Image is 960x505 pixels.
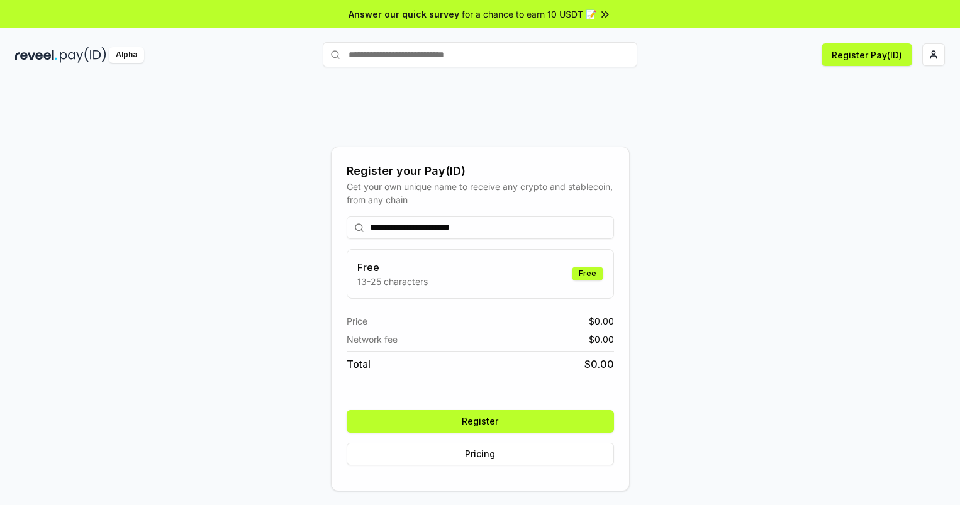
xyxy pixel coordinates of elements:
[347,162,614,180] div: Register your Pay(ID)
[347,333,398,346] span: Network fee
[462,8,596,21] span: for a chance to earn 10 USDT 📝
[60,47,106,63] img: pay_id
[109,47,144,63] div: Alpha
[15,47,57,63] img: reveel_dark
[347,410,614,433] button: Register
[349,8,459,21] span: Answer our quick survey
[584,357,614,372] span: $ 0.00
[572,267,603,280] div: Free
[822,43,912,66] button: Register Pay(ID)
[589,333,614,346] span: $ 0.00
[347,357,371,372] span: Total
[347,443,614,465] button: Pricing
[357,260,428,275] h3: Free
[347,314,367,328] span: Price
[589,314,614,328] span: $ 0.00
[357,275,428,288] p: 13-25 characters
[347,180,614,206] div: Get your own unique name to receive any crypto and stablecoin, from any chain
